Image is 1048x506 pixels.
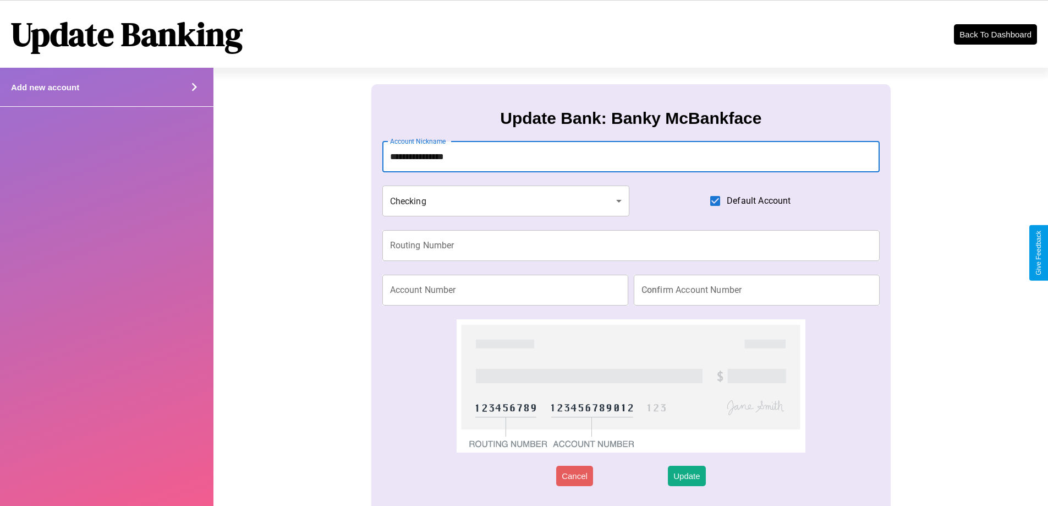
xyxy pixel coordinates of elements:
h1: Update Banking [11,12,243,57]
img: check [457,319,805,453]
div: Give Feedback [1035,231,1042,275]
h3: Update Bank: Banky McBankface [500,109,761,128]
button: Update [668,466,705,486]
span: Default Account [727,194,791,208]
button: Cancel [556,466,593,486]
label: Account Nickname [390,137,446,146]
button: Back To Dashboard [954,24,1037,45]
div: Checking [382,186,630,216]
h4: Add new account [11,83,79,92]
